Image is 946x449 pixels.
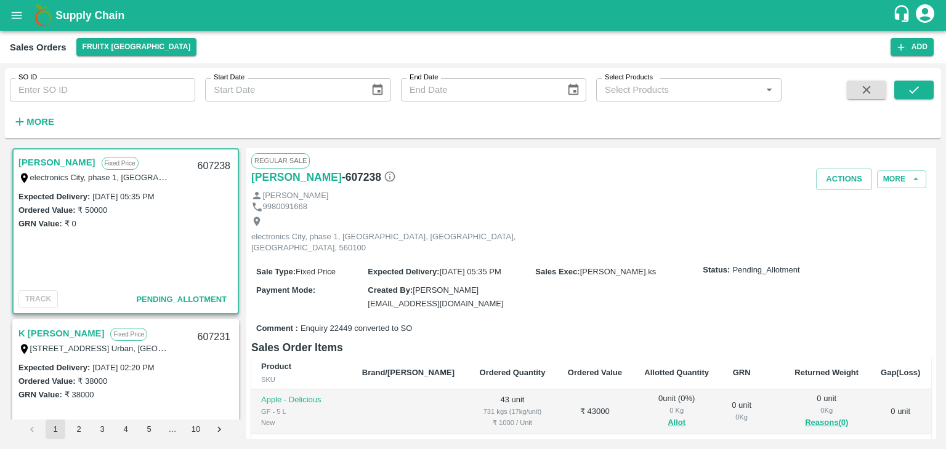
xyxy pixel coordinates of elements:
[366,78,389,101] button: Choose date
[440,267,501,276] span: [DATE] 05:35 PM
[605,73,653,82] label: Select Products
[18,325,104,341] a: K [PERSON_NAME]
[214,73,245,82] label: Start Date
[26,117,54,127] strong: More
[190,152,238,181] div: 607238
[478,417,547,428] div: ₹ 1000 / Unit
[368,267,439,276] label: Expected Delivery :
[78,376,107,386] label: ₹ 38000
[263,190,329,202] p: [PERSON_NAME]
[342,169,396,186] h6: - 607238
[914,2,936,28] div: account of current user
[600,82,758,98] input: Select Products
[92,363,154,372] label: [DATE] 02:20 PM
[733,368,751,377] b: GRN
[69,419,89,439] button: Go to page 2
[261,406,342,417] div: GF - 5 L
[362,368,455,377] b: Brand/[PERSON_NAME]
[478,406,547,417] div: 731 kgs (17kg/unit)
[18,219,62,228] label: GRN Value:
[10,39,67,55] div: Sales Orders
[205,78,361,101] input: Start Date
[730,400,753,423] div: 0 unit
[557,389,633,434] td: ₹ 43000
[816,169,872,190] button: Actions
[568,368,622,377] b: Ordered Value
[163,424,182,435] div: …
[891,38,934,56] button: Add
[102,157,139,170] p: Fixed Price
[30,172,411,182] label: electronics City, phase 1, [GEOGRAPHIC_DATA], [GEOGRAPHIC_DATA], [GEOGRAPHIC_DATA], 560100
[881,368,920,377] b: Gap(Loss)
[256,323,298,335] label: Comment :
[190,323,238,352] div: 607231
[18,376,75,386] label: Ordered Value:
[301,323,412,335] span: Enquiry 22449 converted to SO
[76,38,197,56] button: Select DC
[732,264,799,276] span: Pending_Allotment
[18,154,95,170] a: [PERSON_NAME]
[46,419,65,439] button: page 1
[30,343,340,353] label: [STREET_ADDRESS] Urban, [GEOGRAPHIC_DATA], 560100, [GEOGRAPHIC_DATA]
[261,417,342,428] div: New
[31,3,55,28] img: logo
[261,374,342,385] div: SKU
[136,295,227,304] span: Pending_Allotment
[668,416,685,430] button: Allot
[410,73,438,82] label: End Date
[65,390,94,399] label: ₹ 38000
[18,192,90,201] label: Expected Delivery :
[761,82,777,98] button: Open
[92,419,112,439] button: Go to page 3
[78,205,107,215] label: ₹ 50000
[18,205,75,215] label: Ordered Value:
[55,7,892,24] a: Supply Chain
[116,419,135,439] button: Go to page 4
[730,411,753,423] div: 0 Kg
[251,169,342,186] a: [PERSON_NAME]
[2,1,31,30] button: open drawer
[65,219,76,228] label: ₹ 0
[186,419,206,439] button: Go to page 10
[251,153,310,168] span: Regular Sale
[261,362,291,371] b: Product
[480,368,546,377] b: Ordered Quantity
[368,285,413,295] label: Created By :
[251,231,528,254] p: electronics City, phase 1, [GEOGRAPHIC_DATA], [GEOGRAPHIC_DATA], [GEOGRAPHIC_DATA], 560100
[256,267,296,276] label: Sale Type :
[20,419,231,439] nav: pagination navigation
[870,389,931,434] td: 0 unit
[261,394,342,406] p: Apple - Delicious
[562,78,585,101] button: Choose date
[55,9,124,22] b: Supply Chain
[644,368,709,377] b: Allotted Quantity
[18,390,62,399] label: GRN Value:
[368,285,503,308] span: [PERSON_NAME][EMAIL_ADDRESS][DOMAIN_NAME]
[703,264,730,276] label: Status:
[468,389,557,434] td: 43 unit
[18,73,37,82] label: SO ID
[793,416,860,430] button: Reasons(0)
[263,201,307,213] p: 9980091668
[793,405,860,416] div: 0 Kg
[139,419,159,439] button: Go to page 5
[892,4,914,26] div: customer-support
[643,393,710,430] div: 0 unit ( 0 %)
[580,267,657,276] span: [PERSON_NAME].ks
[92,192,154,201] label: [DATE] 05:35 PM
[256,285,315,295] label: Payment Mode :
[251,339,931,356] h6: Sales Order Items
[794,368,859,377] b: Returned Weight
[18,363,90,372] label: Expected Delivery :
[401,78,557,101] input: End Date
[110,328,147,341] p: Fixed Price
[877,170,926,188] button: More
[10,111,57,132] button: More
[793,393,860,430] div: 0 unit
[643,405,710,416] div: 0 Kg
[535,267,580,276] label: Sales Exec :
[296,267,336,276] span: Fixed Price
[10,78,195,101] input: Enter SO ID
[209,419,229,439] button: Go to next page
